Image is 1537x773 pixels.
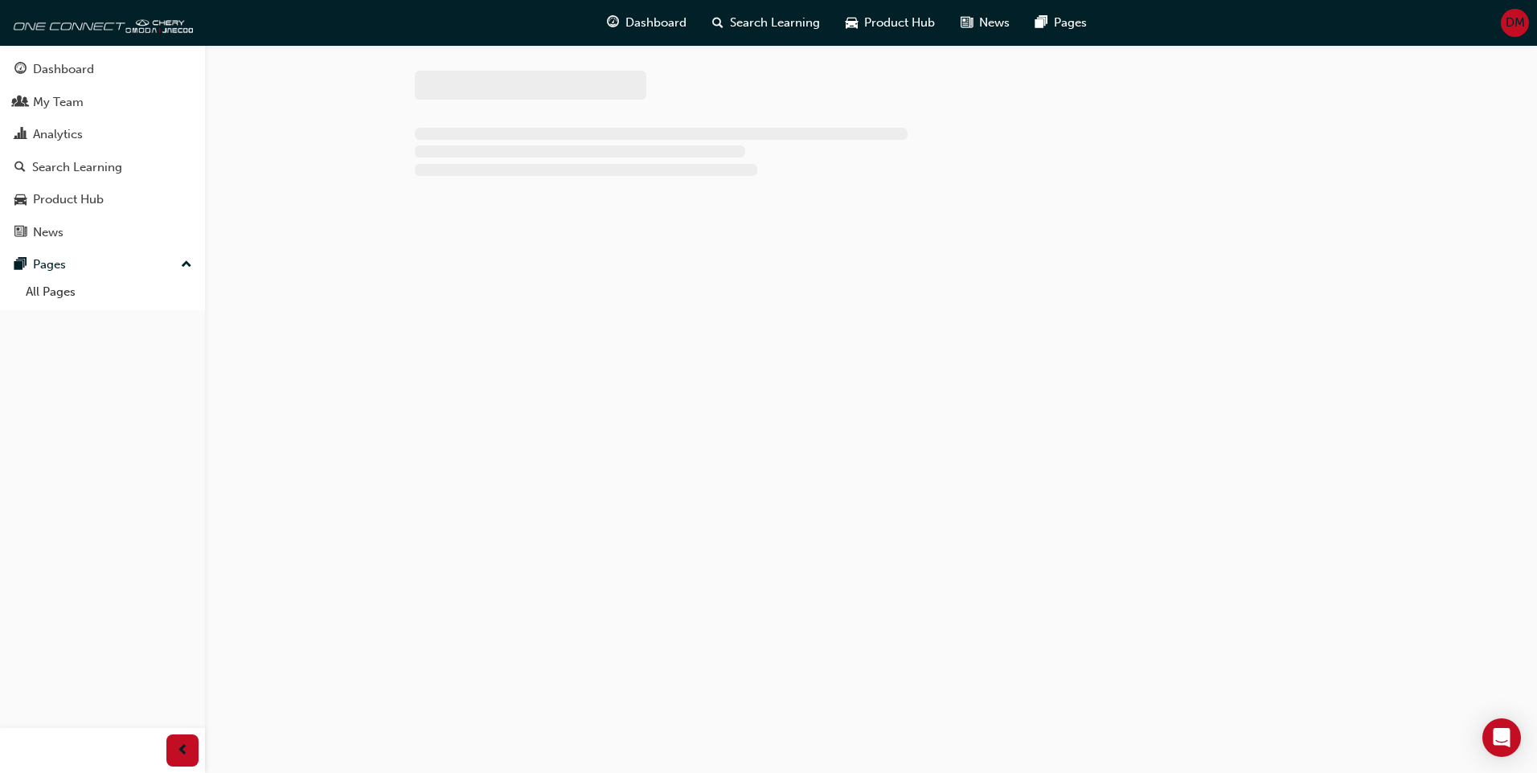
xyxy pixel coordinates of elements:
[33,125,83,144] div: Analytics
[1482,718,1521,757] div: Open Intercom Messenger
[14,63,27,77] span: guage-icon
[6,88,199,117] a: My Team
[14,96,27,110] span: people-icon
[14,226,27,240] span: news-icon
[6,55,199,84] a: Dashboard
[181,255,192,276] span: up-icon
[33,190,104,209] div: Product Hub
[6,51,199,250] button: DashboardMy TeamAnalyticsSearch LearningProduct HubNews
[14,161,26,175] span: search-icon
[6,120,199,149] a: Analytics
[607,13,619,33] span: guage-icon
[33,60,94,79] div: Dashboard
[1501,9,1529,37] button: DM
[699,6,833,39] a: search-iconSearch Learning
[712,13,723,33] span: search-icon
[1506,14,1525,32] span: DM
[1035,13,1047,33] span: pages-icon
[8,6,193,39] img: oneconnect
[948,6,1023,39] a: news-iconNews
[6,218,199,247] a: News
[14,193,27,207] span: car-icon
[33,256,66,274] div: Pages
[594,6,699,39] a: guage-iconDashboard
[864,14,935,32] span: Product Hub
[19,280,199,305] a: All Pages
[177,741,189,761] span: prev-icon
[33,93,84,112] div: My Team
[32,158,122,177] div: Search Learning
[6,250,199,280] button: Pages
[961,13,973,33] span: news-icon
[979,14,1010,32] span: News
[6,153,199,182] a: Search Learning
[625,14,687,32] span: Dashboard
[33,223,64,242] div: News
[14,258,27,272] span: pages-icon
[1054,14,1087,32] span: Pages
[833,6,948,39] a: car-iconProduct Hub
[14,128,27,142] span: chart-icon
[1023,6,1100,39] a: pages-iconPages
[846,13,858,33] span: car-icon
[730,14,820,32] span: Search Learning
[6,185,199,215] a: Product Hub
